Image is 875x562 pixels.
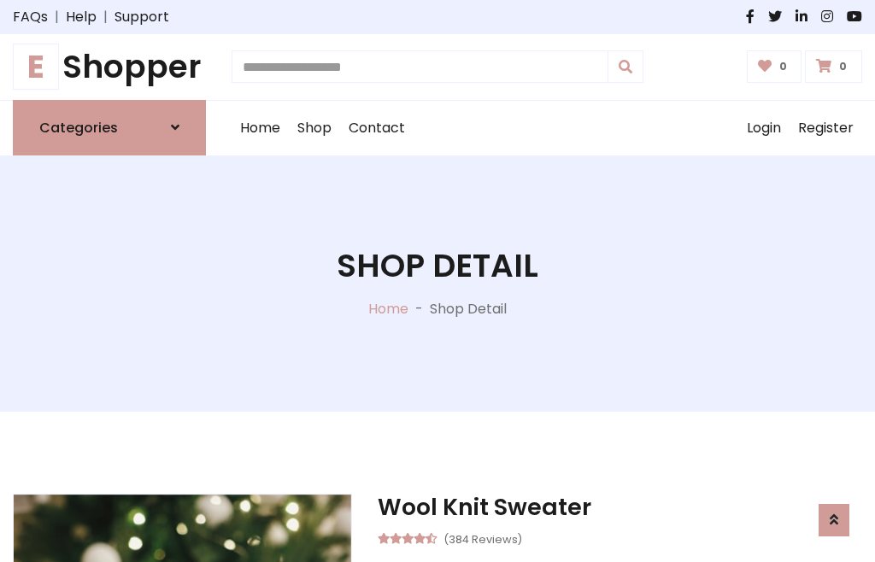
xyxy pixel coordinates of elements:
[13,48,206,86] h1: Shopper
[13,7,48,27] a: FAQs
[48,7,66,27] span: |
[408,299,430,319] p: -
[232,101,289,155] a: Home
[39,120,118,136] h6: Categories
[790,101,862,155] a: Register
[13,44,59,90] span: E
[805,50,862,83] a: 0
[289,101,340,155] a: Shop
[97,7,115,27] span: |
[66,7,97,27] a: Help
[775,59,791,74] span: 0
[378,494,862,521] h3: Wool Knit Sweater
[443,528,522,548] small: (384 Reviews)
[340,101,414,155] a: Contact
[13,100,206,155] a: Categories
[835,59,851,74] span: 0
[747,50,802,83] a: 0
[738,101,790,155] a: Login
[430,299,507,319] p: Shop Detail
[13,48,206,86] a: EShopper
[368,299,408,319] a: Home
[337,247,538,285] h1: Shop Detail
[115,7,169,27] a: Support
